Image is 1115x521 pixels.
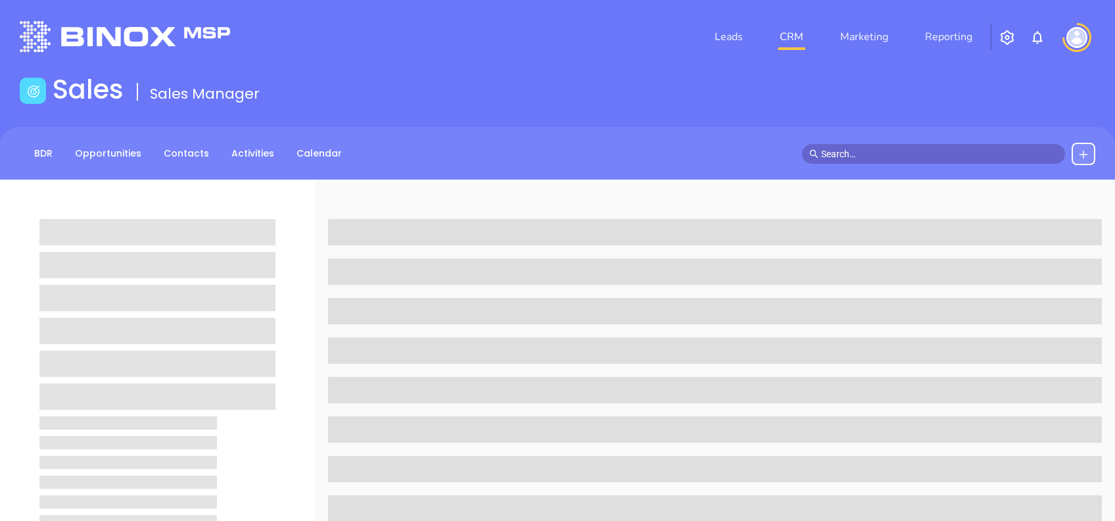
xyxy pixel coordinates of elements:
a: Reporting [920,24,978,50]
a: Marketing [835,24,893,50]
span: search [809,149,818,159]
img: user [1066,27,1087,48]
a: Contacts [156,143,217,164]
input: Search… [821,147,1058,161]
span: Sales Manager [150,84,260,104]
h1: Sales [53,74,124,105]
a: Leads [709,24,748,50]
a: CRM [774,24,809,50]
img: iconSetting [999,30,1015,45]
a: Opportunities [67,143,149,164]
a: Activities [224,143,282,164]
a: Calendar [289,143,350,164]
a: BDR [26,143,60,164]
img: iconNotification [1030,30,1045,45]
img: logo [20,21,230,52]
